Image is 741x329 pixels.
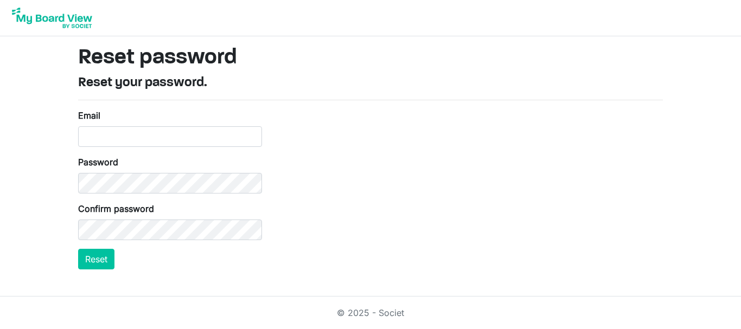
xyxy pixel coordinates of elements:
label: Confirm password [78,202,154,215]
h4: Reset your password. [78,75,663,91]
h1: Reset password [78,45,663,71]
a: © 2025 - Societ [337,307,404,318]
img: My Board View Logo [9,4,95,31]
label: Password [78,156,118,169]
button: Reset [78,249,114,269]
label: Email [78,109,100,122]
